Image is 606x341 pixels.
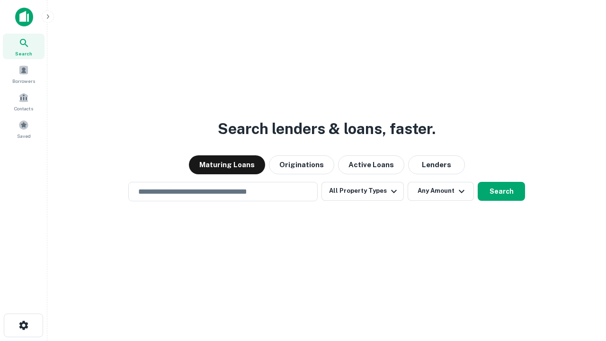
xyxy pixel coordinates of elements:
[3,116,45,142] a: Saved
[15,50,32,57] span: Search
[559,265,606,311] iframe: Chat Widget
[17,132,31,140] span: Saved
[338,155,404,174] button: Active Loans
[12,77,35,85] span: Borrowers
[3,34,45,59] a: Search
[321,182,404,201] button: All Property Types
[3,89,45,114] a: Contacts
[269,155,334,174] button: Originations
[478,182,525,201] button: Search
[408,155,465,174] button: Lenders
[15,8,33,27] img: capitalize-icon.png
[14,105,33,112] span: Contacts
[189,155,265,174] button: Maturing Loans
[408,182,474,201] button: Any Amount
[3,61,45,87] a: Borrowers
[218,117,436,140] h3: Search lenders & loans, faster.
